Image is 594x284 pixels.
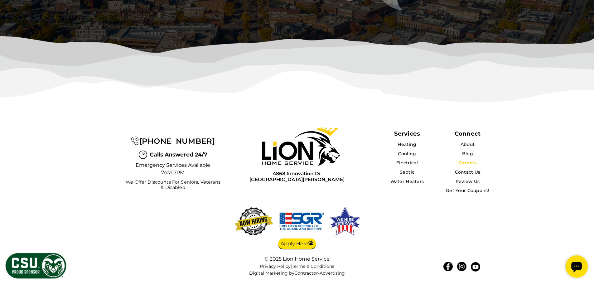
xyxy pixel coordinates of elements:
[235,264,360,276] nav: |
[131,137,215,146] a: [PHONE_NUMBER]
[235,271,360,276] div: Digital Marketing by
[139,137,215,146] span: [PHONE_NUMBER]
[446,188,489,193] a: Get Your Coupons!
[329,206,361,237] img: We hire veterans
[294,271,345,276] a: Contractor-Advertising
[235,256,360,262] div: © 2025 Lion Home Service
[260,263,291,269] a: Privacy Policy
[462,151,473,156] a: Blog
[136,161,210,176] span: Emergency Services Available 7AM-7PM
[398,151,416,156] a: Cooling
[456,179,480,184] a: Review Us
[400,169,415,175] a: Septic
[150,151,207,159] span: Calls Answered 24/7
[249,176,345,182] span: [GEOGRAPHIC_DATA][PERSON_NAME]
[2,2,25,25] div: Open chat widget
[455,169,481,175] a: Contact Us
[292,263,334,269] a: Terms & Conditions
[278,206,325,237] img: We hire veterans
[398,142,416,147] a: Heating
[249,171,345,183] a: 4868 Innovation Dr[GEOGRAPHIC_DATA][PERSON_NAME]
[455,130,481,137] div: Connect
[394,130,420,137] span: Services
[5,252,67,279] img: CSU Sponsor Badge
[278,238,316,250] a: Apply Here
[249,171,345,176] span: 4868 Innovation Dr
[458,160,476,166] a: Careers
[233,206,275,237] img: now-hiring
[461,142,475,147] a: About
[390,179,424,184] a: Water Heaters
[396,160,418,166] a: Electrical
[124,180,222,190] span: We Offer Discounts for Seniors, Veterans & Disabled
